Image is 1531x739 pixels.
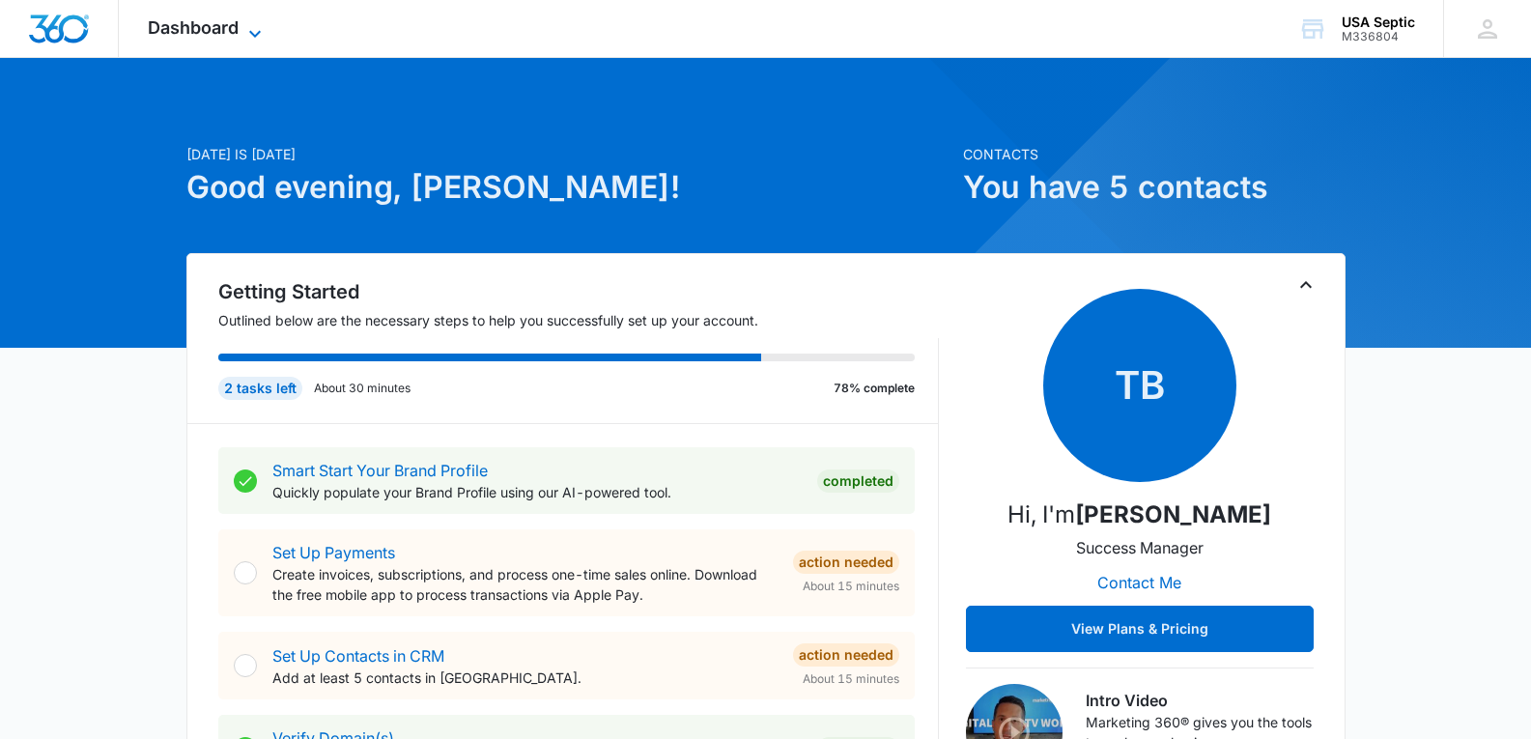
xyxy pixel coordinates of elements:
h1: Good evening, [PERSON_NAME]! [186,164,951,211]
p: Create invoices, subscriptions, and process one-time sales online. Download the free mobile app t... [272,564,778,605]
div: account id [1342,30,1415,43]
h3: Intro Video [1086,689,1314,712]
div: Action Needed [793,551,899,574]
strong: [PERSON_NAME] [1075,500,1271,528]
div: 2 tasks left [218,377,302,400]
span: Dashboard [148,17,239,38]
a: Smart Start Your Brand Profile [272,461,488,480]
h2: Getting Started [218,277,939,306]
p: Contacts [963,144,1346,164]
p: About 30 minutes [314,380,411,397]
p: [DATE] is [DATE] [186,144,951,164]
a: Set Up Payments [272,543,395,562]
button: Contact Me [1078,559,1201,606]
div: account name [1342,14,1415,30]
span: TB [1043,289,1236,482]
p: 78% complete [834,380,915,397]
div: Completed [817,469,899,493]
p: Quickly populate your Brand Profile using our AI-powered tool. [272,482,802,502]
a: Set Up Contacts in CRM [272,646,444,666]
p: Add at least 5 contacts in [GEOGRAPHIC_DATA]. [272,668,778,688]
span: About 15 minutes [803,670,899,688]
div: Action Needed [793,643,899,667]
p: Hi, I'm [1007,497,1271,532]
p: Success Manager [1076,536,1204,559]
h1: You have 5 contacts [963,164,1346,211]
button: View Plans & Pricing [966,606,1314,652]
span: About 15 minutes [803,578,899,595]
button: Toggle Collapse [1294,273,1318,297]
p: Outlined below are the necessary steps to help you successfully set up your account. [218,310,939,330]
